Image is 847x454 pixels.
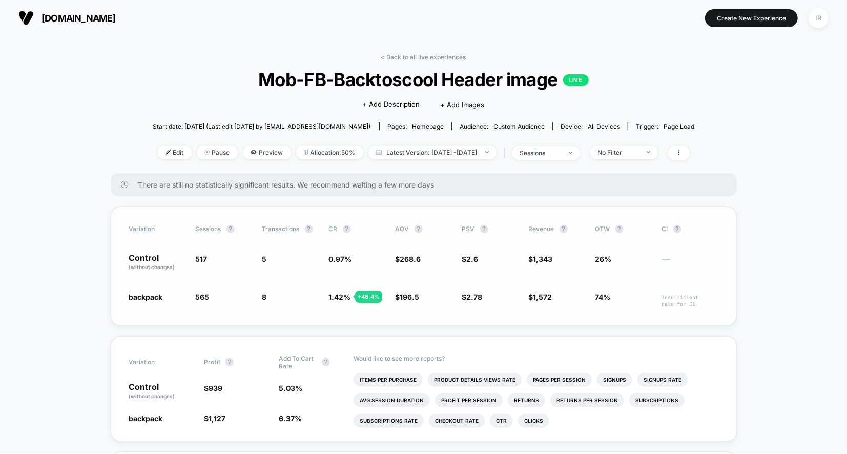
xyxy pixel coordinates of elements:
[480,225,488,233] button: ?
[552,122,628,130] span: Device:
[304,150,308,155] img: rebalance
[129,355,185,370] span: Variation
[279,414,302,423] span: 6.37 %
[462,225,475,233] span: PSV
[129,293,163,301] span: backpack
[381,53,466,61] a: < Back to all live experiences
[664,122,694,130] span: Page Load
[180,69,668,90] span: Mob-FB-Backtoscool Header image
[550,393,624,407] li: Returns Per Session
[129,414,163,423] span: backpack
[138,180,716,189] span: There are still no statistically significant results. We recommend waiting a few more days
[518,414,549,428] li: Clicks
[673,225,681,233] button: ?
[400,255,421,263] span: 268.6
[15,10,119,26] button: [DOMAIN_NAME]
[262,255,267,263] span: 5
[662,256,718,271] span: ---
[305,225,313,233] button: ?
[196,293,210,301] span: 565
[647,151,650,153] img: end
[502,146,512,160] span: |
[429,414,485,428] li: Checkout Rate
[129,225,185,233] span: Variation
[279,355,317,370] span: Add To Cart Rate
[705,9,798,27] button: Create New Experience
[196,255,208,263] span: 517
[490,414,513,428] li: Ctr
[527,373,592,387] li: Pages Per Session
[467,255,479,263] span: 2.6
[129,264,175,270] span: (without changes)
[441,100,485,109] span: + Add Images
[595,255,612,263] span: 26%
[129,254,185,271] p: Control
[415,225,423,233] button: ?
[42,13,116,24] span: [DOMAIN_NAME]
[204,358,220,366] span: Profit
[533,293,552,301] span: 1,572
[204,150,210,155] img: end
[209,414,225,423] span: 1,127
[204,414,225,423] span: $
[387,122,444,130] div: Pages:
[355,291,382,303] div: + 46.4 %
[396,255,421,263] span: $
[243,146,291,159] span: Preview
[595,225,652,233] span: OTW
[533,255,553,263] span: 1,343
[329,255,352,263] span: 0.97 %
[363,99,420,110] span: + Add Description
[412,122,444,130] span: homepage
[485,151,489,153] img: end
[279,384,302,393] span: 5.03 %
[197,146,238,159] span: Pause
[629,393,685,407] li: Subscriptions
[462,255,479,263] span: $
[396,225,409,233] span: AOV
[354,393,430,407] li: Avg Session Duration
[322,358,330,366] button: ?
[396,293,420,301] span: $
[153,122,370,130] span: Start date: [DATE] (Last edit [DATE] by [EMAIL_ADDRESS][DOMAIN_NAME])
[636,122,694,130] div: Trigger:
[166,150,171,155] img: edit
[209,384,222,393] span: 939
[569,152,572,154] img: end
[560,225,568,233] button: ?
[18,10,34,26] img: Visually logo
[428,373,522,387] li: Product Details Views Rate
[329,225,338,233] span: CR
[129,393,175,399] span: (without changes)
[493,122,545,130] span: Custom Audience
[400,293,420,301] span: 196.5
[805,8,832,29] button: IR
[262,225,300,233] span: Transactions
[637,373,688,387] li: Signups Rate
[225,358,234,366] button: ?
[462,293,483,301] span: $
[662,225,718,233] span: CI
[368,146,497,159] span: Latest Version: [DATE] - [DATE]
[343,225,351,233] button: ?
[435,393,503,407] li: Profit Per Session
[354,414,424,428] li: Subscriptions Rate
[809,8,829,28] div: IR
[296,146,363,159] span: Allocation: 50%
[460,122,545,130] div: Audience:
[662,294,718,307] span: Insufficient data for CI
[262,293,267,301] span: 8
[376,150,382,155] img: calendar
[129,383,194,400] p: Control
[595,293,611,301] span: 74%
[529,225,554,233] span: Revenue
[598,149,639,156] div: No Filter
[615,225,624,233] button: ?
[226,225,235,233] button: ?
[529,293,552,301] span: $
[354,355,718,362] p: Would like to see more reports?
[520,149,561,157] div: sessions
[196,225,221,233] span: Sessions
[597,373,632,387] li: Signups
[158,146,192,159] span: Edit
